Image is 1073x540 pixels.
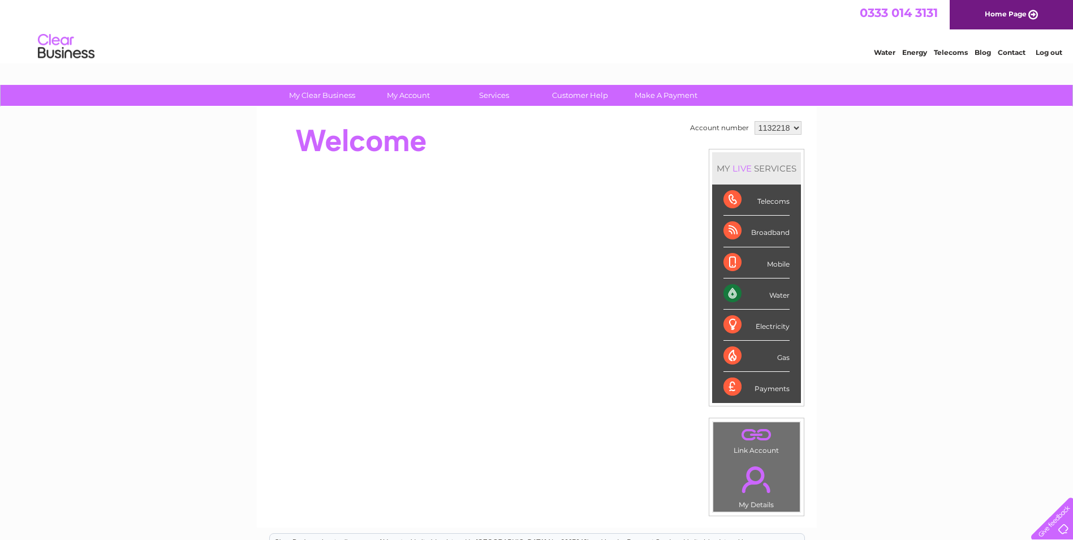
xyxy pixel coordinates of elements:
div: MY SERVICES [712,152,801,185]
a: Make A Payment [619,85,713,106]
td: Account number [687,118,752,138]
img: logo.png [37,29,95,64]
a: My Account [361,85,455,106]
a: Contact [998,48,1025,57]
a: . [716,425,797,445]
a: . [716,460,797,499]
a: Log out [1036,48,1062,57]
a: Telecoms [934,48,968,57]
div: Gas [723,341,790,372]
td: Link Account [713,422,800,457]
div: Clear Business is a trading name of Verastar Limited (registered in [GEOGRAPHIC_DATA] No. 3667643... [270,6,804,55]
div: Electricity [723,310,790,341]
a: Water [874,48,895,57]
div: Telecoms [723,185,790,216]
a: Blog [975,48,991,57]
div: Water [723,278,790,310]
div: Mobile [723,247,790,278]
a: 0333 014 3131 [860,6,938,20]
td: My Details [713,457,800,512]
a: Services [447,85,541,106]
div: Payments [723,372,790,402]
div: LIVE [730,163,754,174]
div: Broadband [723,216,790,247]
a: Energy [902,48,927,57]
a: Customer Help [533,85,627,106]
a: My Clear Business [275,85,369,106]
